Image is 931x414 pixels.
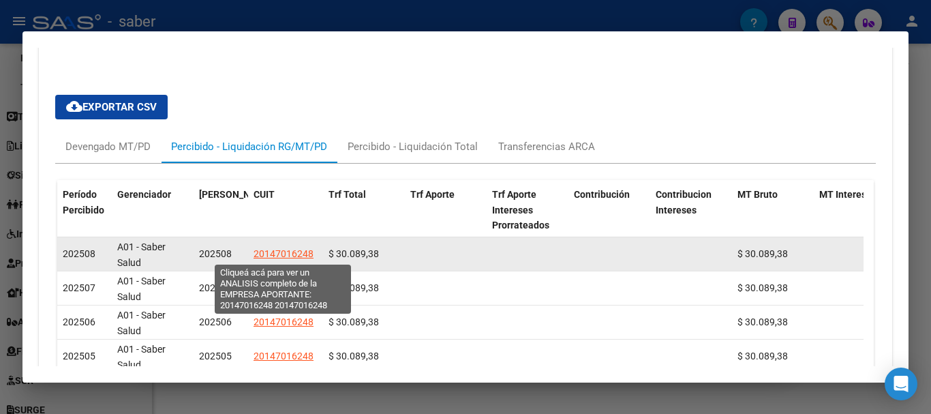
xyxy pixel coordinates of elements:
span: Contribucion Intereses [656,189,712,216]
datatable-header-cell: Trf Aporte [405,180,487,240]
span: 202505 [199,351,232,361]
div: Devengado MT/PD [65,139,151,154]
span: $ 30.089,38 [737,248,788,259]
span: Período Percibido [63,189,104,216]
span: 202508 [199,248,232,259]
button: Exportar CSV [55,95,168,119]
datatable-header-cell: Período Devengado [194,180,248,240]
div: Open Intercom Messenger [885,368,917,400]
span: Trf Aporte [410,189,455,200]
span: A01 - Saber Salud [117,310,166,336]
datatable-header-cell: Trf Total [323,180,405,240]
span: Trf Aporte Intereses Prorrateados [492,189,549,231]
datatable-header-cell: Gerenciador [112,180,194,240]
span: Trf Total [329,189,366,200]
datatable-header-cell: MT Bruto [732,180,814,240]
datatable-header-cell: Período Percibido [57,180,112,240]
span: Gerenciador [117,189,171,200]
mat-icon: cloud_download [66,98,82,115]
span: $ 30.089,38 [737,282,788,293]
span: 20147016248 [254,351,314,361]
span: 20147016248 [254,248,314,259]
span: $ 30.089,38 [737,351,788,361]
datatable-header-cell: CUIT [248,180,323,240]
div: Percibido - Liquidación Total [348,139,478,154]
span: Exportar CSV [66,101,157,113]
span: Contribución [574,189,630,200]
span: 20147016248 [254,316,314,327]
datatable-header-cell: Contribucion Intereses [650,180,732,240]
span: $ 30.089,38 [329,282,379,293]
span: 202506 [63,316,95,327]
span: $ 30.089,38 [737,316,788,327]
span: CUIT [254,189,275,200]
span: 20147016248 [254,282,314,293]
span: 202506 [199,316,232,327]
span: $ 30.089,38 [329,316,379,327]
datatable-header-cell: MT Intereses [814,180,896,240]
div: Transferencias ARCA [498,139,595,154]
datatable-header-cell: Trf Aporte Intereses Prorrateados [487,180,568,240]
span: A01 - Saber Salud [117,344,166,370]
datatable-header-cell: Contribución [568,180,650,240]
span: A01 - Saber Salud [117,241,166,268]
span: [PERSON_NAME] [199,189,273,200]
span: 202505 [63,351,95,361]
span: MT Bruto [737,189,778,200]
span: 202507 [199,282,232,293]
span: A01 - Saber Salud [117,276,166,302]
div: Percibido - Liquidación RG/MT/PD [171,139,327,154]
span: MT Intereses [819,189,876,200]
span: $ 30.089,38 [329,351,379,361]
span: 202507 [63,282,95,293]
span: 202508 [63,248,95,259]
span: $ 30.089,38 [329,248,379,259]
